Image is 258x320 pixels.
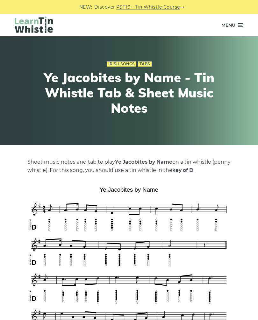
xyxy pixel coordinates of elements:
[172,167,193,173] strong: key of D
[15,17,53,33] img: LearnTinWhistle.com
[115,159,172,165] strong: Ye Jacobites by Name
[138,61,152,67] a: Tabs
[27,158,231,174] p: Sheet music notes and tab to play on a tin whistle (penny whistle). For this song, you should use...
[221,17,235,33] span: Menu
[107,61,136,67] a: Irish Songs
[43,70,215,116] h1: Ye Jacobites by Name - Tin Whistle Tab & Sheet Music Notes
